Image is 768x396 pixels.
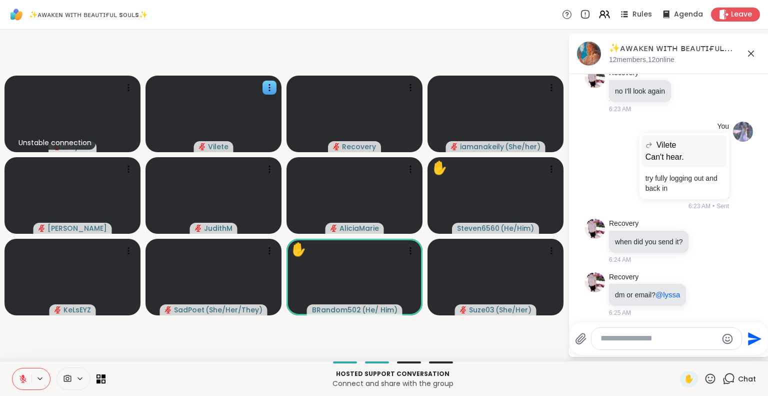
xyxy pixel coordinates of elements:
[29,10,147,20] span: ✨ᴀᴡᴀᴋᴇɴ ᴡɪᴛʜ ʙᴇᴀᴜᴛɪғᴜʟ sᴏᴜʟs✨
[585,219,605,239] img: https://sharewell-space-live.sfo3.digitaloceanspaces.com/user-generated/c703a1d2-29a7-4d77-aef4-3...
[609,55,674,65] p: 12 members, 12 online
[330,225,337,232] span: audio-muted
[342,142,376,152] span: Recovery
[457,223,499,233] span: Steven6560
[731,10,752,20] span: Leave
[14,136,95,150] div: Unstable connection
[585,68,605,88] img: https://sharewell-space-live.sfo3.digitaloceanspaces.com/user-generated/c703a1d2-29a7-4d77-aef4-3...
[204,223,232,233] span: JudithM
[38,225,45,232] span: audio-muted
[600,333,717,344] textarea: Type your message
[716,202,729,211] span: Sent
[469,305,494,315] span: Suze03
[174,305,204,315] span: SadPoet
[362,305,397,315] span: ( He/ Him )
[721,333,733,345] button: Emoji picker
[111,378,674,388] p: Connect and share with the group
[688,202,710,211] span: 6:23 AM
[47,223,107,233] span: [PERSON_NAME]
[609,272,638,282] a: Recovery
[460,142,504,152] span: iamanakeily
[717,122,729,132] h4: You
[54,306,61,313] span: audio-muted
[738,374,756,384] span: Chat
[615,86,665,96] p: no I'll look again
[742,327,764,350] button: Send
[615,290,680,300] p: dm or email?
[632,10,652,20] span: Rules
[205,305,262,315] span: ( She/Her/They )
[655,290,680,299] span: @lyssa
[609,219,638,229] a: Recovery
[195,225,202,232] span: audio-muted
[199,143,206,150] span: audio-muted
[431,158,447,178] div: ✋
[500,223,534,233] span: ( He/Him )
[615,237,682,247] p: when did you send it?
[645,151,723,163] p: Can't hear.
[451,143,458,150] span: audio-muted
[674,10,703,20] span: Agenda
[339,223,379,233] span: AliciaMarie
[290,240,306,259] div: ✋
[111,369,674,378] p: Hosted support conversation
[609,308,631,317] span: 6:25 AM
[165,306,172,313] span: audio-muted
[8,6,25,23] img: ShareWell Logomark
[312,305,361,315] span: BRandom502
[460,306,467,313] span: audio-muted
[609,105,631,114] span: 6:23 AM
[712,202,714,211] span: •
[684,373,694,385] span: ✋
[609,42,761,55] div: ✨ᴀᴡᴀᴋᴇɴ ᴡɪᴛʜ ʙᴇᴀᴜᴛɪғᴜʟ sᴏᴜʟs✨, [DATE]
[333,143,340,150] span: audio-muted
[609,255,631,264] span: 6:24 AM
[656,139,676,151] span: Vilete
[645,173,723,193] p: try fully logging out and back in
[63,305,91,315] span: KeLsEYZ
[733,122,753,142] img: https://sharewell-space-live.sfo3.digitaloceanspaces.com/user-generated/666f9ab0-b952-44c3-ad34-f...
[505,142,540,152] span: ( She/her )
[577,42,601,66] img: ✨ᴀᴡᴀᴋᴇɴ ᴡɪᴛʜ ʙᴇᴀᴜᴛɪғᴜʟ sᴏᴜʟs✨, Sep 10
[495,305,531,315] span: ( She/Her )
[208,142,228,152] span: Vilete
[585,272,605,292] img: https://sharewell-space-live.sfo3.digitaloceanspaces.com/user-generated/c703a1d2-29a7-4d77-aef4-3...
